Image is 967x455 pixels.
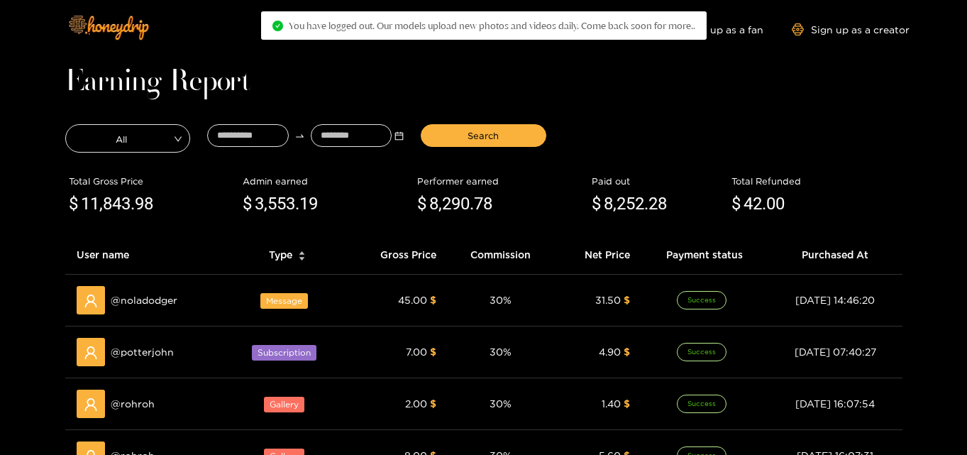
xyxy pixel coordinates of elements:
[65,72,902,92] h1: Earning Report
[131,194,153,214] span: .98
[272,21,283,31] span: check-circle
[111,292,177,308] span: @ noladodger
[624,346,630,357] span: $
[84,398,98,412] span: user
[298,249,306,257] span: caret-up
[429,194,470,214] span: 8,290
[260,293,308,309] span: Message
[417,174,585,188] div: Performer earned
[111,344,174,360] span: @ potterjohn
[599,346,621,357] span: 4.90
[595,295,621,305] span: 31.50
[624,295,630,305] span: $
[430,295,436,305] span: $
[264,397,304,412] span: Gallery
[554,236,641,275] th: Net Price
[252,345,316,361] span: Subscription
[289,20,695,31] span: You have logged out. Our models upload new photos and videos daily. Come back soon for more..
[294,131,305,141] span: to
[405,398,427,409] span: 2.00
[81,194,131,214] span: 11,843
[243,174,410,188] div: Admin earned
[111,396,155,412] span: @ rohroh
[84,294,98,308] span: user
[768,236,902,275] th: Purchased At
[592,191,601,218] span: $
[66,128,190,148] span: All
[677,343,726,361] span: Success
[417,191,426,218] span: $
[602,398,621,409] span: 1.40
[624,398,630,409] span: $
[795,398,875,409] span: [DATE] 16:07:54
[84,346,98,360] span: user
[398,295,427,305] span: 45.00
[294,131,305,141] span: swap-right
[604,194,644,214] span: 8,252
[641,236,768,275] th: Payment status
[490,295,512,305] span: 30 %
[430,398,436,409] span: $
[298,255,306,263] span: caret-down
[69,174,236,188] div: Total Gross Price
[269,247,292,263] span: Type
[744,194,762,214] span: 42
[69,191,78,218] span: $
[795,295,875,305] span: [DATE] 14:46:20
[490,346,512,357] span: 30 %
[470,194,492,214] span: .78
[677,291,726,309] span: Success
[347,236,448,275] th: Gross Price
[243,191,252,218] span: $
[666,23,763,35] a: Sign up as a fan
[644,194,667,214] span: .28
[795,346,876,357] span: [DATE] 07:40:27
[406,346,427,357] span: 7.00
[731,191,741,218] span: $
[430,346,436,357] span: $
[677,395,726,413] span: Success
[762,194,785,214] span: .00
[65,236,228,275] th: User name
[468,128,499,143] span: Search
[792,23,910,35] a: Sign up as a creator
[490,398,512,409] span: 30 %
[255,194,295,214] span: 3,553
[295,194,318,214] span: .19
[592,174,724,188] div: Paid out
[731,174,899,188] div: Total Refunded
[421,124,546,147] button: Search
[448,236,554,275] th: Commission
